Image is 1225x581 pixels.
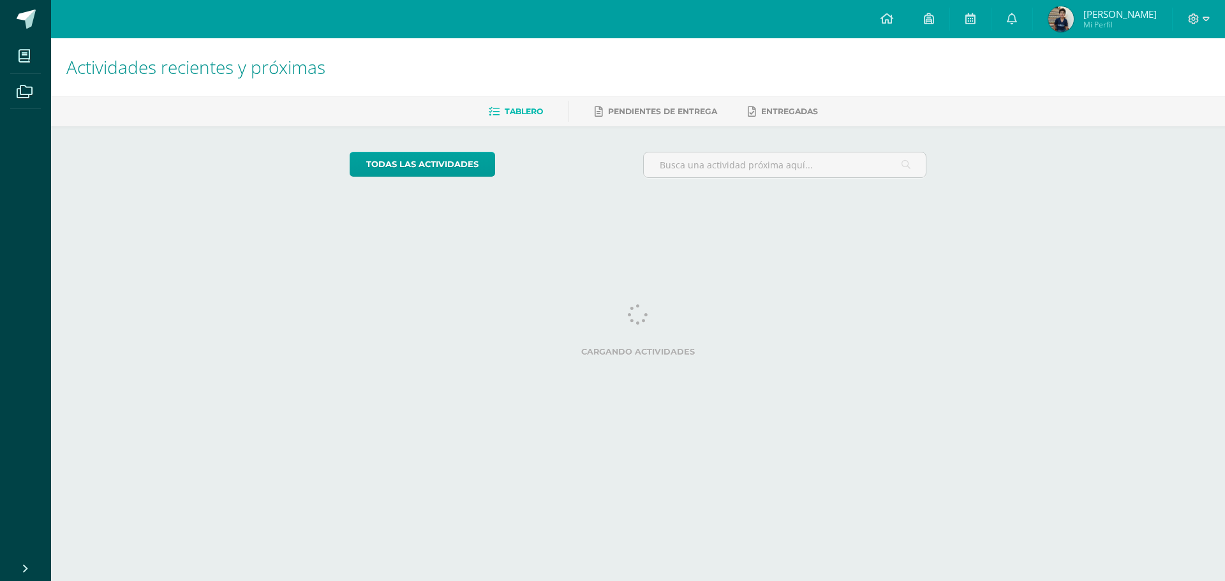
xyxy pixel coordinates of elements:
a: Pendientes de entrega [595,101,717,122]
span: Mi Perfil [1083,19,1157,30]
img: 1535c0312ae203c30d44d59aa01203f9.png [1048,6,1074,32]
a: Tablero [489,101,543,122]
label: Cargando actividades [350,347,927,357]
span: Tablero [505,107,543,116]
span: Pendientes de entrega [608,107,717,116]
span: Entregadas [761,107,818,116]
input: Busca una actividad próxima aquí... [644,152,926,177]
a: Entregadas [748,101,818,122]
span: Actividades recientes y próximas [66,55,325,79]
span: [PERSON_NAME] [1083,8,1157,20]
a: todas las Actividades [350,152,495,177]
